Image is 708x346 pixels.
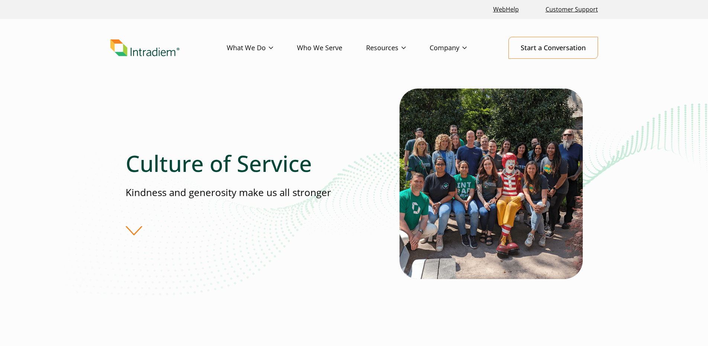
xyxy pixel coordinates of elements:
[126,186,354,199] p: Kindness and generosity make us all stronger
[110,39,180,57] img: Intradiem
[543,1,601,17] a: Customer Support
[430,37,491,59] a: Company
[400,89,583,279] img: Intradiem Culture of Service team photo with ronald mcdonald
[227,37,297,59] a: What We Do
[126,150,354,177] h1: Culture of Service
[297,37,366,59] a: Who We Serve
[110,39,227,57] a: Link to homepage of Intradiem
[366,37,430,59] a: Resources
[490,1,522,17] a: Link opens in a new window
[508,37,598,59] a: Start a Conversation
